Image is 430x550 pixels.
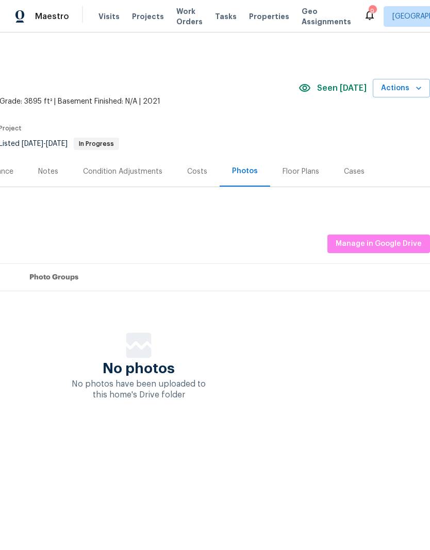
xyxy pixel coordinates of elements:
[22,140,68,147] span: -
[35,11,69,22] span: Maestro
[327,235,430,254] button: Manage in Google Drive
[336,238,422,251] span: Manage in Google Drive
[132,11,164,22] span: Projects
[317,83,367,93] span: Seen [DATE]
[72,380,206,399] span: No photos have been uploaded to this home's Drive folder
[249,11,289,22] span: Properties
[187,166,207,177] div: Costs
[21,264,430,291] th: Photo Groups
[38,166,58,177] div: Notes
[215,13,237,20] span: Tasks
[344,166,365,177] div: Cases
[98,11,120,22] span: Visits
[369,6,376,16] div: 9
[75,141,118,147] span: In Progress
[103,363,175,374] span: No photos
[83,166,162,177] div: Condition Adjustments
[302,6,351,27] span: Geo Assignments
[176,6,203,27] span: Work Orders
[22,140,43,147] span: [DATE]
[232,166,258,176] div: Photos
[373,79,430,98] button: Actions
[381,82,422,95] span: Actions
[283,166,319,177] div: Floor Plans
[46,140,68,147] span: [DATE]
